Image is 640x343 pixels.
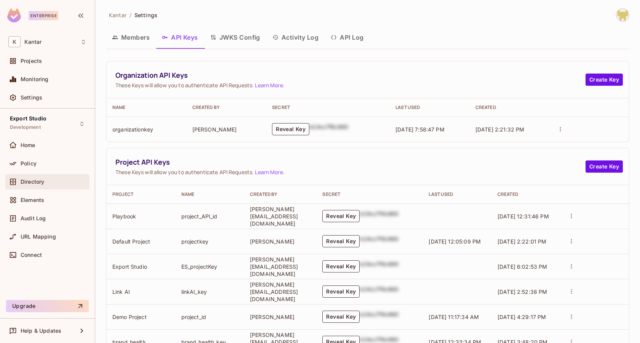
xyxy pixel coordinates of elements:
[322,235,360,247] button: Reveal Key
[21,76,49,82] span: Monitoring
[566,286,577,297] button: actions
[29,11,58,20] div: Enterprise
[106,279,175,304] td: Link AI
[21,215,46,221] span: Audit Log
[175,229,244,254] td: projectkey
[498,289,547,295] span: [DATE] 2:52:38 PM
[115,157,586,167] span: Project API Keys
[244,279,316,304] td: [PERSON_NAME][EMAIL_ADDRESS][DOMAIN_NAME]
[106,28,156,47] button: Members
[106,117,186,142] td: organizationkey
[586,160,623,173] button: Create Key
[156,28,204,47] button: API Keys
[134,11,157,19] span: Settings
[186,117,266,142] td: [PERSON_NAME]
[586,74,623,86] button: Create Key
[115,82,586,89] span: These Keys will allow you to authenticate API Requests. .
[616,9,629,21] img: Girishankar.VP@kantar.com
[21,234,56,240] span: URL Mapping
[555,124,566,135] button: actions
[566,311,577,322] button: actions
[204,28,266,47] button: JWKS Config
[498,213,549,220] span: [DATE] 12:31:46 PM
[309,123,348,135] div: b24cc7f8c660
[244,229,316,254] td: [PERSON_NAME]
[429,191,485,197] div: Last Used
[10,115,46,122] span: Export Studio
[360,235,398,247] div: b24cc7f8c660
[175,304,244,329] td: project_id
[175,279,244,304] td: linkAI_key
[566,261,577,272] button: actions
[115,168,586,176] span: These Keys will allow you to authenticate API Requests. .
[250,191,310,197] div: Created By
[175,254,244,279] td: ES_projectKey
[21,95,42,101] span: Settings
[255,168,283,176] a: Learn More
[175,204,244,229] td: project_API_id
[24,39,42,45] span: Workspace: Kantar
[112,191,169,197] div: Project
[360,285,398,298] div: b24cc7f8c660
[360,210,398,222] div: b24cc7f8c660
[272,104,383,111] div: Secret
[21,58,42,64] span: Projects
[112,104,180,111] div: Name
[181,191,238,197] div: Name
[429,238,481,245] span: [DATE] 12:05:09 PM
[106,254,175,279] td: Export Studio
[498,314,546,320] span: [DATE] 4:29:17 PM
[322,191,416,197] div: Secret
[21,252,42,258] span: Connect
[272,123,309,135] button: Reveal Key
[498,238,547,245] span: [DATE] 2:22:01 PM
[498,191,554,197] div: Created
[566,211,577,221] button: actions
[21,328,61,334] span: Help & Updates
[244,304,316,329] td: [PERSON_NAME]
[8,36,21,47] span: K
[360,260,398,272] div: b24cc7f8c660
[6,300,89,312] button: Upgrade
[7,8,21,22] img: SReyMgAAAABJRU5ErkJggg==
[115,71,586,80] span: Organization API Keys
[566,236,577,247] button: actions
[21,160,37,167] span: Policy
[498,263,547,270] span: [DATE] 6:02:53 PM
[429,314,479,320] span: [DATE] 11:17:34 AM
[395,126,445,133] span: [DATE] 7:58:47 PM
[322,260,360,272] button: Reveal Key
[244,204,316,229] td: [PERSON_NAME][EMAIL_ADDRESS][DOMAIN_NAME]
[21,197,44,203] span: Elements
[475,126,525,133] span: [DATE] 2:21:32 PM
[255,82,283,89] a: Learn More
[192,104,260,111] div: Created By
[360,311,398,323] div: b24cc7f8c660
[130,11,131,19] li: /
[325,28,370,47] button: API Log
[322,285,360,298] button: Reveal Key
[322,210,360,222] button: Reveal Key
[266,28,325,47] button: Activity Log
[106,204,175,229] td: Playbook
[475,104,543,111] div: Created
[322,311,360,323] button: Reveal Key
[106,229,175,254] td: Default Project
[244,254,316,279] td: [PERSON_NAME][EMAIL_ADDRESS][DOMAIN_NAME]
[109,11,126,19] span: Kantar
[106,304,175,329] td: Demo Project
[21,179,44,185] span: Directory
[395,104,463,111] div: Last Used
[10,124,41,130] span: Development
[21,142,35,148] span: Home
